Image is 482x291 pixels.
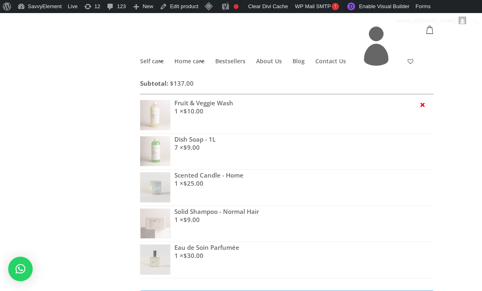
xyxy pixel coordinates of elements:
[174,100,434,108] span: Fruit & Veggie Wash
[215,57,245,65] span: Bestsellers
[413,18,456,24] span: [PERSON_NAME]
[357,27,396,79] a: 
[183,107,203,115] bdi: 10.00
[183,215,200,224] bdi: 9.00
[332,3,339,10] span: !
[140,136,170,167] img: Dish Soap by Savvy Element
[174,57,205,65] span: Home care
[174,136,434,144] span: Dish Soap - 1L
[140,244,170,275] img: Eau de Soin Parfumée
[174,244,434,253] span: Eau de Soin Parfumée
[183,251,187,260] span: $
[174,251,203,260] span: 1 ×
[140,172,170,202] img: Scented Candle - Home
[418,100,426,110] span: Remove this item
[140,58,164,75] a: Self care
[174,209,434,217] span: Solid Shampoo - Normal Hair
[292,57,305,65] span: Blog
[183,215,187,224] span: $
[256,58,282,78] a: About Us
[174,143,200,151] span: 7 ×
[183,143,187,151] span: $
[292,58,305,78] a: Blog
[174,172,434,180] span: Scented Candle - Home
[183,179,187,187] span: $
[183,251,203,260] bdi: 30.00
[234,4,239,9] div: Focus keyphrase not set
[183,143,200,151] bdi: 9.00
[174,179,203,187] span: 1 ×
[140,209,170,239] img: Solid Shampoo for Normal Hair by Savvy Element
[393,14,469,27] a: Howdy,
[140,57,164,65] span: Self care
[174,58,205,75] a: Home care
[315,58,346,78] a: Contact Us
[215,58,245,78] a: Bestsellers
[183,107,187,115] span: $
[256,57,282,65] span: About Us
[140,100,170,130] img: Fruit & Veggie Wash by Savvy Element
[174,215,200,224] span: 1 ×
[357,27,396,66] span: 
[315,57,346,65] span: Contact Us
[174,107,203,115] span: 1 ×
[183,179,203,187] bdi: 25.00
